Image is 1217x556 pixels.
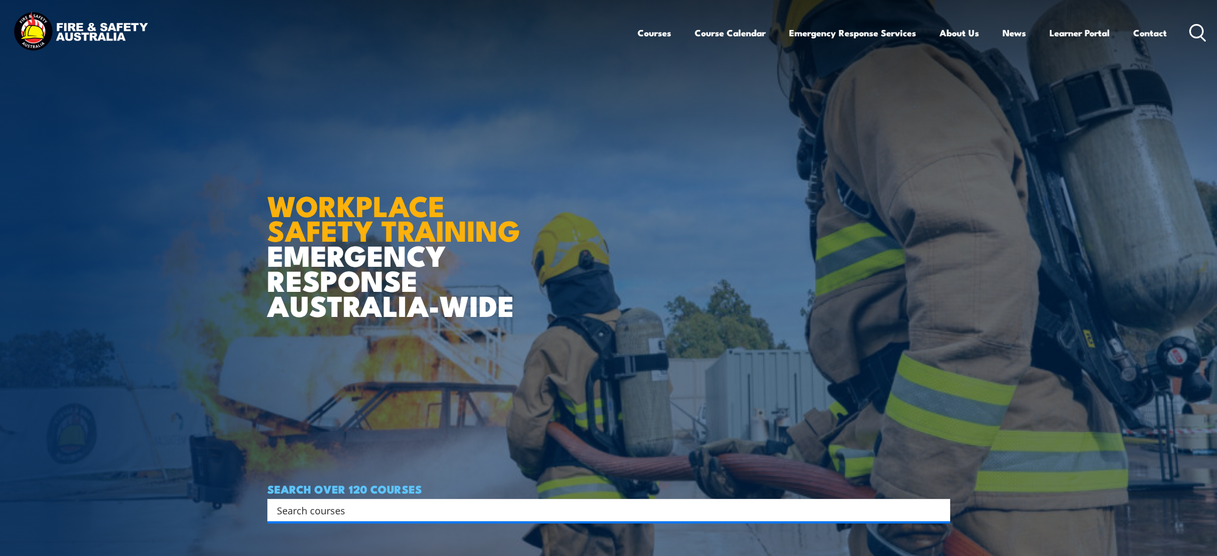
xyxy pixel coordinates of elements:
a: Contact [1133,19,1167,47]
a: Course Calendar [695,19,766,47]
a: Courses [638,19,671,47]
strong: WORKPLACE SAFETY TRAINING [267,182,520,252]
h1: EMERGENCY RESPONSE AUSTRALIA-WIDE [267,166,528,317]
button: Search magnifier button [932,503,946,518]
a: News [1003,19,1026,47]
input: Search input [277,502,927,518]
h4: SEARCH OVER 120 COURSES [267,483,950,495]
a: Learner Portal [1049,19,1110,47]
form: Search form [279,503,929,518]
a: Emergency Response Services [789,19,916,47]
a: About Us [940,19,979,47]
